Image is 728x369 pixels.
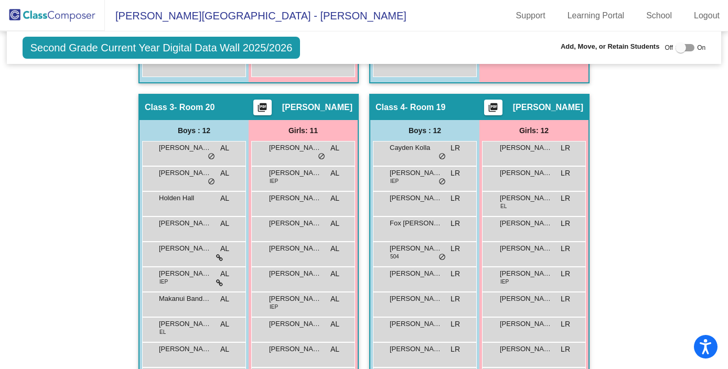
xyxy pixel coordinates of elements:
[638,7,680,24] a: School
[270,177,278,185] span: IEP
[330,193,339,204] span: AL
[159,243,211,254] span: [PERSON_NAME]
[220,218,229,229] span: AL
[318,153,325,161] span: do_not_disturb_alt
[220,344,229,355] span: AL
[140,120,249,141] div: Boys : 12
[220,143,229,154] span: AL
[220,168,229,179] span: AL
[256,102,269,117] mat-icon: picture_as_pdf
[500,319,552,329] span: [PERSON_NAME]
[330,294,339,305] span: AL
[405,102,445,113] span: - Room 19
[390,193,442,203] span: [PERSON_NAME]
[500,218,552,229] span: [PERSON_NAME]
[451,294,460,305] span: LR
[500,193,552,203] span: [PERSON_NAME]
[390,344,442,354] span: [PERSON_NAME] Weeks
[269,143,322,153] span: [PERSON_NAME]
[270,303,278,311] span: IEP
[159,168,211,178] span: [PERSON_NAME]
[665,43,673,52] span: Off
[451,319,460,330] span: LR
[438,253,446,262] span: do_not_disturb_alt
[451,168,460,179] span: LR
[220,294,229,305] span: AL
[208,153,215,161] span: do_not_disturb_alt
[330,344,339,355] span: AL
[330,218,339,229] span: AL
[500,294,552,304] span: [PERSON_NAME]
[561,294,570,305] span: LR
[282,102,352,113] span: [PERSON_NAME]
[500,278,509,286] span: IEP
[174,102,215,113] span: - Room 20
[561,143,570,154] span: LR
[159,328,166,336] span: EL
[159,294,211,304] span: Makanui Bandonis
[105,7,406,24] span: [PERSON_NAME][GEOGRAPHIC_DATA] - [PERSON_NAME]
[561,319,570,330] span: LR
[376,102,405,113] span: Class 4
[159,143,211,153] span: [PERSON_NAME]
[500,243,552,254] span: [PERSON_NAME]
[390,168,442,178] span: [PERSON_NAME]
[390,218,442,229] span: Fox [PERSON_NAME]
[220,268,229,279] span: AL
[159,193,211,203] span: Holden Hall
[500,143,552,153] span: [PERSON_NAME]
[253,100,272,115] button: Print Students Details
[370,120,479,141] div: Boys : 12
[451,344,460,355] span: LR
[330,168,339,179] span: AL
[500,344,552,354] span: [PERSON_NAME]
[269,344,322,354] span: [PERSON_NAME]
[438,153,446,161] span: do_not_disturb_alt
[159,268,211,279] span: [PERSON_NAME]
[269,268,322,279] span: [PERSON_NAME]
[559,7,633,24] a: Learning Portal
[390,243,442,254] span: [PERSON_NAME]
[330,143,339,154] span: AL
[500,168,552,178] span: [PERSON_NAME]
[561,193,570,204] span: LR
[330,319,339,330] span: AL
[159,278,168,286] span: IEP
[390,143,442,153] span: Cayden Kolla
[561,218,570,229] span: LR
[390,253,399,261] span: 504
[500,202,507,210] span: EL
[145,102,174,113] span: Class 3
[269,218,322,229] span: [PERSON_NAME]
[697,43,705,52] span: On
[390,319,442,329] span: [PERSON_NAME]
[561,41,660,52] span: Add, Move, or Retain Students
[484,100,502,115] button: Print Students Details
[451,193,460,204] span: LR
[330,268,339,279] span: AL
[451,243,460,254] span: LR
[269,243,322,254] span: [PERSON_NAME]
[220,193,229,204] span: AL
[390,268,442,279] span: [PERSON_NAME]
[159,319,211,329] span: [PERSON_NAME]
[487,102,499,117] mat-icon: picture_as_pdf
[451,268,460,279] span: LR
[508,7,554,24] a: Support
[438,178,446,186] span: do_not_disturb_alt
[269,319,322,329] span: [PERSON_NAME]
[561,243,570,254] span: LR
[208,178,215,186] span: do_not_disturb_alt
[220,319,229,330] span: AL
[561,268,570,279] span: LR
[390,294,442,304] span: [PERSON_NAME]
[451,218,460,229] span: LR
[269,168,322,178] span: [PERSON_NAME]
[513,102,583,113] span: [PERSON_NAME]
[479,120,588,141] div: Girls: 12
[500,268,552,279] span: [PERSON_NAME]
[269,193,322,203] span: [PERSON_NAME]
[451,143,460,154] span: LR
[249,120,358,141] div: Girls: 11
[330,243,339,254] span: AL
